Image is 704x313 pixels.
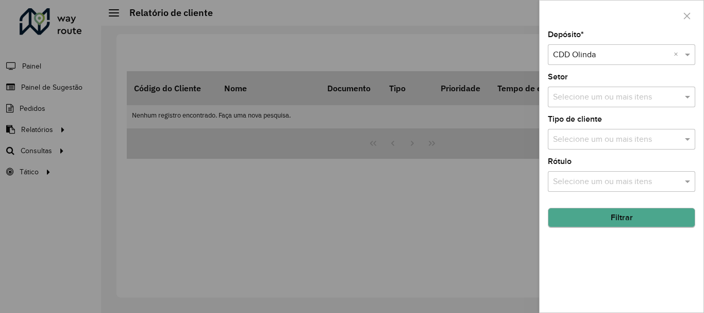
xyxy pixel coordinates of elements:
label: Depósito [548,28,584,41]
label: Rótulo [548,155,572,168]
button: Filtrar [548,208,695,227]
label: Tipo de cliente [548,113,602,125]
span: Clear all [674,48,682,61]
label: Setor [548,71,568,83]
